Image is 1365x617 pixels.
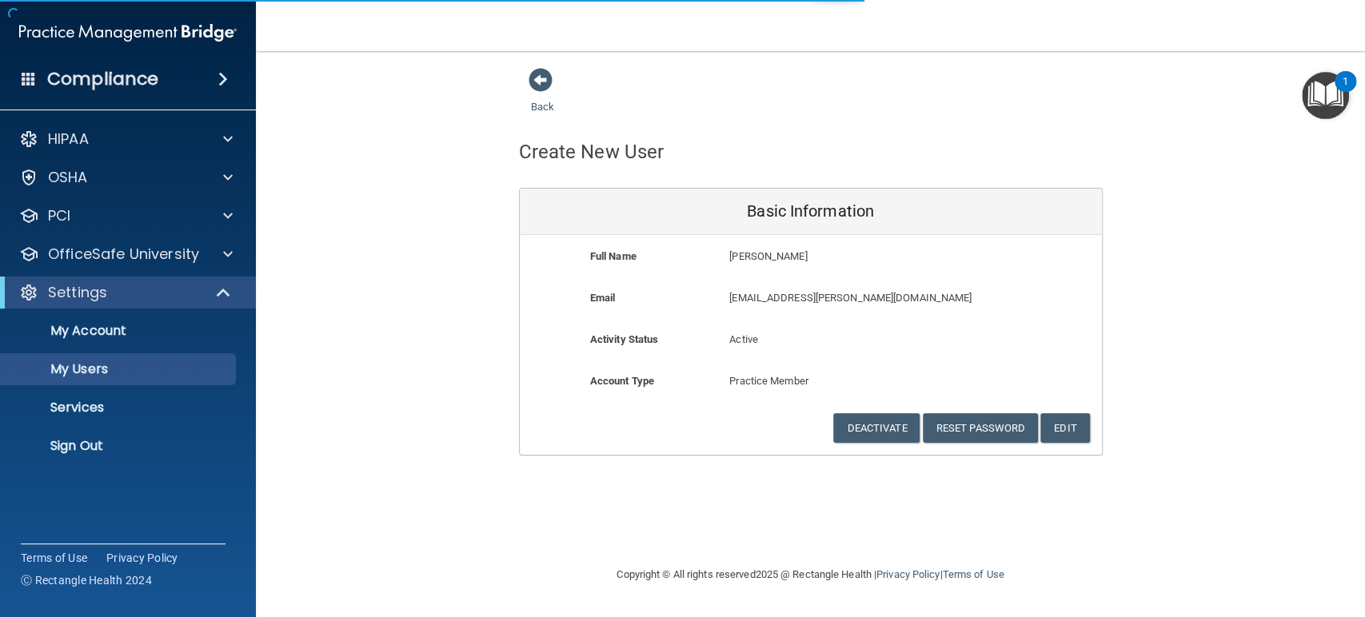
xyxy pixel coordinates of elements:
[729,372,892,391] p: Practice Member
[1302,72,1349,119] button: Open Resource Center, 1 new notification
[10,361,229,377] p: My Users
[21,572,152,588] span: Ⓒ Rectangle Health 2024
[19,17,237,49] img: PMB logo
[48,206,70,225] p: PCI
[19,206,233,225] a: PCI
[48,245,199,264] p: OfficeSafe University
[10,323,229,339] p: My Account
[833,413,920,443] button: Deactivate
[942,568,1004,580] a: Terms of Use
[48,283,107,302] p: Settings
[520,189,1102,235] div: Basic Information
[47,68,158,90] h4: Compliance
[21,550,87,566] a: Terms of Use
[10,400,229,416] p: Services
[729,289,984,308] p: [EMAIL_ADDRESS][PERSON_NAME][DOMAIN_NAME]
[729,247,984,266] p: [PERSON_NAME]
[590,292,616,304] b: Email
[519,549,1103,600] div: Copyright © All rights reserved 2025 @ Rectangle Health | |
[19,283,232,302] a: Settings
[19,129,233,149] a: HIPAA
[876,568,940,580] a: Privacy Policy
[19,168,233,187] a: OSHA
[590,250,637,262] b: Full Name
[106,550,178,566] a: Privacy Policy
[1088,504,1346,567] iframe: Drift Widget Chat Controller
[10,438,229,454] p: Sign Out
[48,129,89,149] p: HIPAA
[590,333,659,345] b: Activity Status
[590,375,654,387] b: Account Type
[48,168,88,187] p: OSHA
[1343,82,1348,102] div: 1
[531,82,554,113] a: Back
[729,330,892,349] p: Active
[19,245,233,264] a: OfficeSafe University
[519,141,665,162] h4: Create New User
[923,413,1038,443] button: Reset Password
[1040,413,1089,443] button: Edit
